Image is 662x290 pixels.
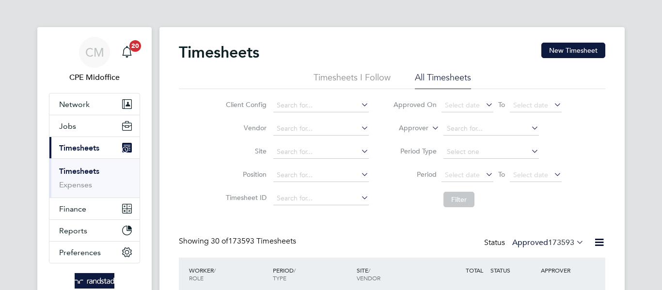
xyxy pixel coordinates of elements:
[49,93,140,115] button: Network
[270,261,354,287] div: PERIOD
[273,168,369,182] input: Search for...
[393,170,437,179] label: Period
[129,40,141,52] span: 20
[415,72,471,89] li: All Timesheets
[273,274,286,282] span: TYPE
[59,143,99,153] span: Timesheets
[49,198,140,219] button: Finance
[484,236,586,250] div: Status
[59,180,92,189] a: Expenses
[495,168,508,181] span: To
[273,99,369,112] input: Search for...
[223,100,267,109] label: Client Config
[357,274,380,282] span: VENDOR
[223,193,267,202] label: Timesheet ID
[59,226,87,235] span: Reports
[223,170,267,179] label: Position
[368,266,370,274] span: /
[541,43,605,58] button: New Timesheet
[189,274,204,282] span: ROLE
[49,220,140,241] button: Reports
[75,273,115,289] img: randstad-logo-retina.png
[445,101,480,109] span: Select date
[49,242,140,263] button: Preferences
[59,100,90,109] span: Network
[85,46,104,59] span: CM
[214,266,216,274] span: /
[445,170,480,179] span: Select date
[294,266,296,274] span: /
[223,147,267,155] label: Site
[273,192,369,205] input: Search for...
[59,204,86,214] span: Finance
[273,145,369,159] input: Search for...
[513,101,548,109] span: Select date
[59,122,76,131] span: Jobs
[59,248,101,257] span: Preferences
[385,123,428,133] label: Approver
[49,115,140,137] button: Jobs
[443,122,539,136] input: Search for...
[59,167,99,176] a: Timesheets
[443,192,474,207] button: Filter
[466,266,483,274] span: TOTAL
[49,37,140,83] a: CMCPE Midoffice
[211,236,296,246] span: 173593 Timesheets
[495,98,508,111] span: To
[393,100,437,109] label: Approved On
[273,122,369,136] input: Search for...
[211,236,228,246] span: 30 of
[538,261,589,279] div: APPROVER
[179,236,298,246] div: Showing
[314,72,391,89] li: Timesheets I Follow
[488,261,538,279] div: STATUS
[187,261,270,287] div: WORKER
[354,261,438,287] div: SITE
[393,147,437,155] label: Period Type
[49,72,140,83] span: CPE Midoffice
[179,43,259,62] h2: Timesheets
[117,37,137,68] a: 20
[49,158,140,198] div: Timesheets
[49,137,140,158] button: Timesheets
[223,123,267,132] label: Vendor
[512,238,584,247] label: Approved
[443,145,539,159] input: Select one
[513,170,548,179] span: Select date
[548,238,574,247] span: 173593
[49,273,140,289] a: Go to home page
